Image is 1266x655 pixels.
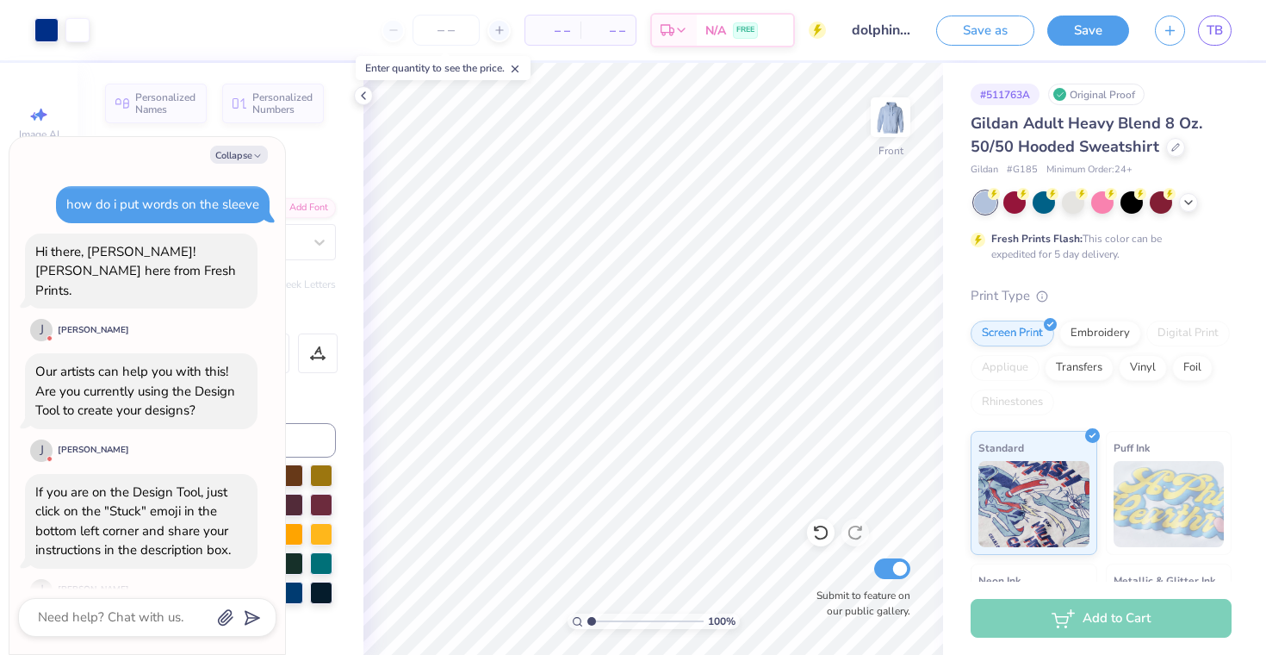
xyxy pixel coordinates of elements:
[971,390,1054,415] div: Rhinestones
[1198,16,1232,46] a: TB
[30,319,53,341] div: J
[1007,163,1038,178] span: # G185
[1059,321,1141,346] div: Embroidery
[708,614,735,629] span: 100 %
[971,321,1054,346] div: Screen Print
[135,91,196,115] span: Personalized Names
[978,571,1021,589] span: Neon Ink
[873,100,908,134] img: Front
[35,363,235,419] div: Our artists can help you with this! Are you currently using the Design Tool to create your designs?
[1046,163,1133,178] span: Minimum Order: 24 +
[1114,439,1150,457] span: Puff Ink
[705,22,726,40] span: N/A
[1047,16,1129,46] button: Save
[1045,355,1114,381] div: Transfers
[210,146,268,164] button: Collapse
[991,231,1203,262] div: This color can be expedited for 5 day delivery.
[936,16,1034,46] button: Save as
[35,243,236,299] div: Hi there, [PERSON_NAME]! [PERSON_NAME] here from Fresh Prints.
[35,483,231,559] div: If you are on the Design Tool, just click on the "Stuck" emoji in the bottom left corner and shar...
[30,579,53,602] div: J
[356,56,531,80] div: Enter quantity to see the price.
[1048,84,1145,105] div: Original Proof
[1119,355,1167,381] div: Vinyl
[1114,571,1215,589] span: Metallic & Glitter Ink
[971,355,1039,381] div: Applique
[58,444,129,457] div: [PERSON_NAME]
[878,143,903,159] div: Front
[58,324,129,337] div: [PERSON_NAME]
[536,22,570,40] span: – –
[1172,355,1213,381] div: Foil
[413,15,480,46] input: – –
[991,232,1083,246] strong: Fresh Prints Flash:
[268,198,336,218] div: Add Font
[1207,21,1223,41] span: TB
[807,588,910,619] label: Submit to feature on our public gallery.
[971,163,998,178] span: Gildan
[66,196,259,213] div: how do i put words on the sleeve
[591,22,625,40] span: – –
[1114,461,1225,547] img: Puff Ink
[971,113,1202,157] span: Gildan Adult Heavy Blend 8 Oz. 50/50 Hooded Sweatshirt
[736,24,754,36] span: FREE
[19,128,59,141] span: Image AI
[58,583,129,596] div: [PERSON_NAME]
[839,13,923,47] input: Untitled Design
[971,84,1039,105] div: # 511763A
[978,439,1024,457] span: Standard
[1146,321,1230,346] div: Digital Print
[252,91,313,115] span: Personalized Numbers
[971,286,1232,306] div: Print Type
[30,440,53,462] div: J
[978,461,1089,547] img: Standard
